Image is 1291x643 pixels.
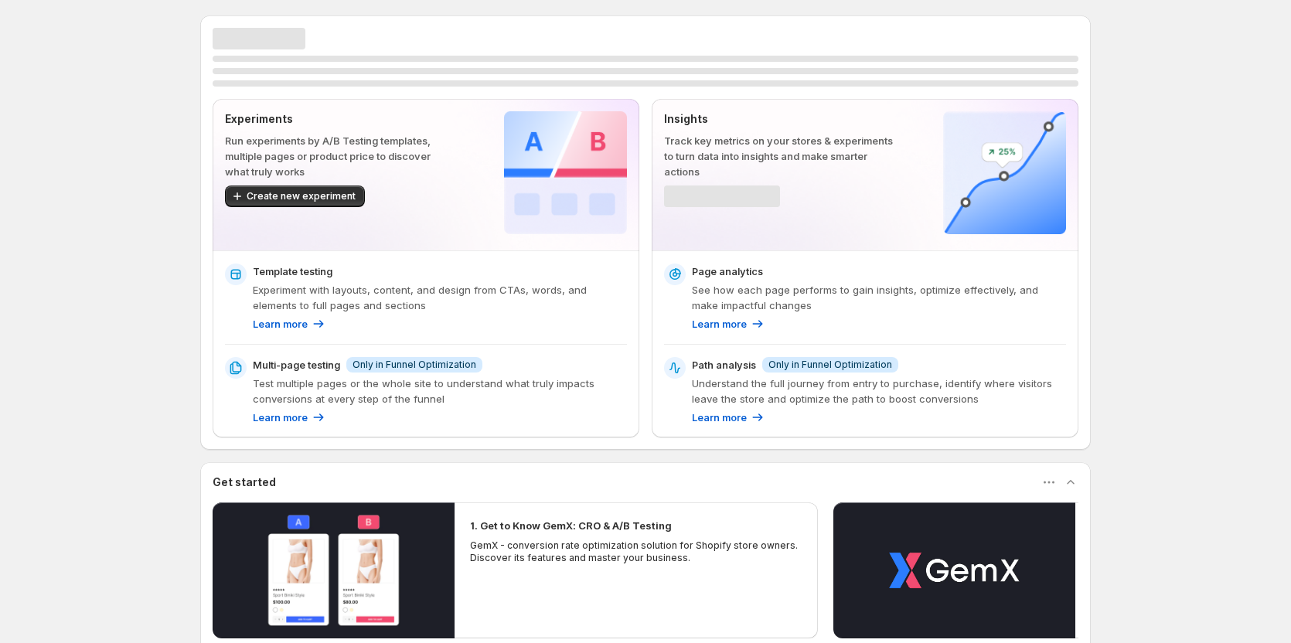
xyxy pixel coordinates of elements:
[353,359,476,371] span: Only in Funnel Optimization
[692,282,1066,313] p: See how each page performs to gain insights, optimize effectively, and make impactful changes
[225,133,455,179] p: Run experiments by A/B Testing templates, multiple pages or product price to discover what truly ...
[692,316,747,332] p: Learn more
[253,264,332,279] p: Template testing
[247,190,356,202] span: Create new experiment
[253,357,340,373] p: Multi-page testing
[943,111,1066,234] img: Insights
[253,410,308,425] p: Learn more
[833,502,1075,638] button: Play video
[253,282,627,313] p: Experiment with layouts, content, and design from CTAs, words, and elements to full pages and sec...
[692,410,765,425] a: Learn more
[213,475,276,490] h3: Get started
[664,133,894,179] p: Track key metrics on your stores & experiments to turn data into insights and make smarter actions
[692,376,1066,407] p: Understand the full journey from entry to purchase, identify where visitors leave the store and o...
[504,111,627,234] img: Experiments
[225,185,365,207] button: Create new experiment
[768,359,892,371] span: Only in Funnel Optimization
[253,316,308,332] p: Learn more
[692,316,765,332] a: Learn more
[692,410,747,425] p: Learn more
[253,316,326,332] a: Learn more
[253,410,326,425] a: Learn more
[470,518,672,533] h2: 1. Get to Know GemX: CRO & A/B Testing
[692,264,763,279] p: Page analytics
[664,111,894,127] p: Insights
[470,539,802,564] p: GemX - conversion rate optimization solution for Shopify store owners. Discover its features and ...
[213,502,455,638] button: Play video
[692,357,756,373] p: Path analysis
[253,376,627,407] p: Test multiple pages or the whole site to understand what truly impacts conversions at every step ...
[225,111,455,127] p: Experiments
